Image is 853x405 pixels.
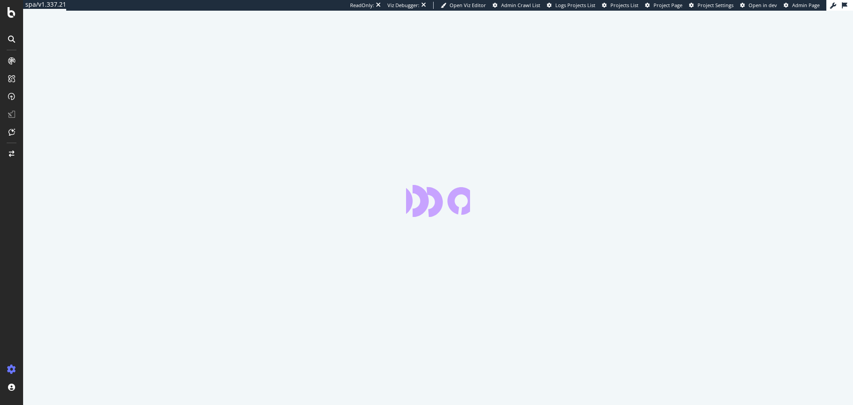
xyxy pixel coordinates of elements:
[387,2,419,9] div: Viz Debugger:
[792,2,820,8] span: Admin Page
[689,2,733,9] a: Project Settings
[602,2,638,9] a: Projects List
[698,2,733,8] span: Project Settings
[749,2,777,8] span: Open in dev
[547,2,595,9] a: Logs Projects List
[350,2,374,9] div: ReadOnly:
[784,2,820,9] a: Admin Page
[441,2,486,9] a: Open Viz Editor
[501,2,540,8] span: Admin Crawl List
[493,2,540,9] a: Admin Crawl List
[450,2,486,8] span: Open Viz Editor
[406,185,470,217] div: animation
[610,2,638,8] span: Projects List
[645,2,682,9] a: Project Page
[654,2,682,8] span: Project Page
[555,2,595,8] span: Logs Projects List
[740,2,777,9] a: Open in dev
